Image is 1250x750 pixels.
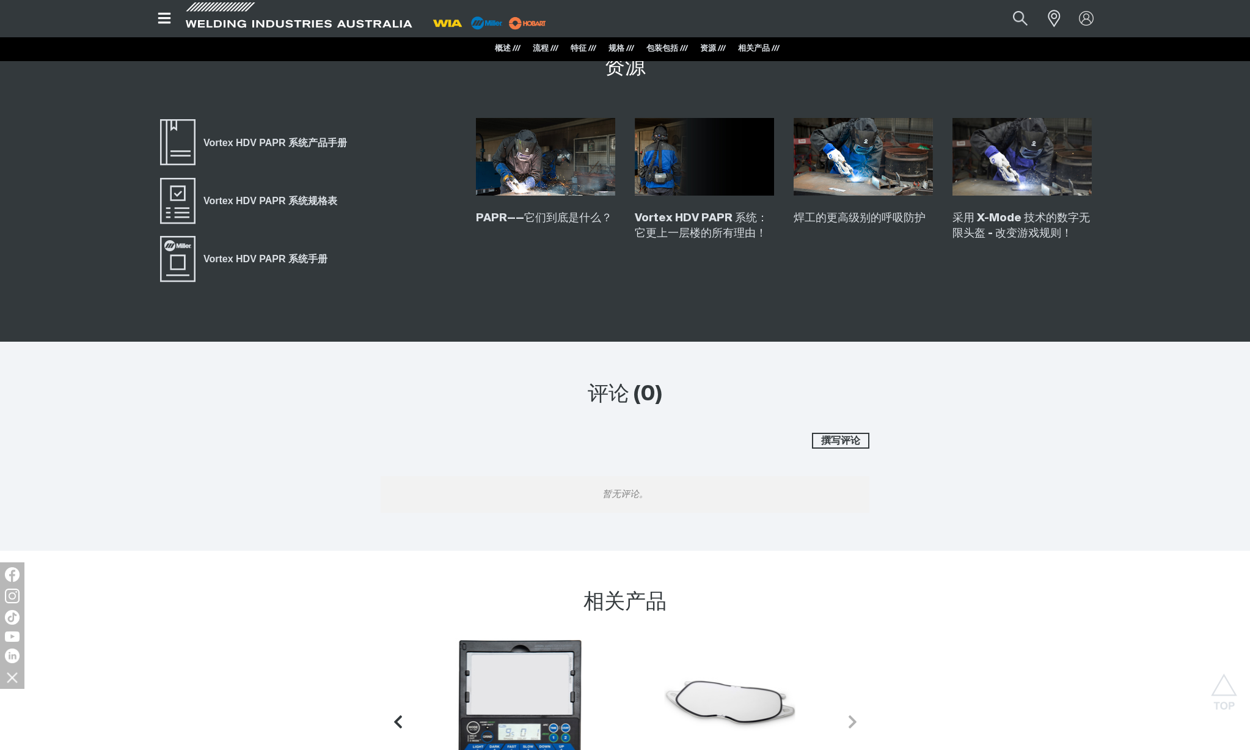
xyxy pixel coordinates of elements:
[646,45,688,53] a: 包装包括 ///
[533,45,558,53] a: 流程 ///
[1210,674,1238,701] button: 滚动到顶部
[952,118,1092,196] img: 采用 X-Mode 技术的数字无限头盔 - 改变游戏规则！
[158,177,345,226] a: Vortex HDV PAPR 系统规格表
[5,567,20,582] img: Facebook
[583,592,667,613] font: 相关产品
[952,213,1090,239] a: 采用 X-Mode 技术的数字无限头盔 - 改变游戏规则！
[571,45,596,53] a: 特征 ///
[505,14,550,32] img: 磨坊主
[5,589,20,603] img: Instagram
[835,704,870,739] button: 下一张幻灯片
[2,667,23,688] img: 隐藏社交
[381,704,415,739] button: 上一张幻灯片
[635,118,774,196] img: Vortex HDV PAPR 系统：它更上一层楼的所有理由！
[604,57,646,78] font: 资源
[158,118,355,167] a: Vortex HDV PAPR 系统产品手册
[203,138,347,148] font: Vortex HDV PAPR 系统产品手册
[158,235,335,284] a: Vortex HDV PAPR 系统手册
[1000,5,1041,32] button: 搜索产品
[5,649,20,663] img: LinkedIn
[821,435,860,446] font: 撰写评论
[505,18,550,28] a: 磨坊主
[5,631,20,642] img: YouTube
[635,213,768,239] a: Vortex HDV PAPR 系统：它更上一层楼的所有理由！
[794,118,933,196] img: 焊工的更高级别的呼吸防护
[812,433,869,449] button: 撰写评论
[984,5,1041,32] input: 产品名称或产品编号...
[476,118,615,196] img: PAPR——它们到底是什么？
[495,45,521,53] a: 概述 ///
[5,610,20,625] img: TikTok
[700,45,726,53] a: 资源 ///
[476,213,612,224] a: PAPR——它们到底是什么？
[609,45,634,53] a: 规格 ///
[588,384,662,405] font: 评论 (0)
[602,490,648,499] font: 暂无评论。
[203,196,337,206] font: Vortex HDV PAPR 系统规格表
[738,45,780,53] a: 相关产品 ///
[203,254,327,264] font: Vortex HDV PAPR 系统手册
[794,213,926,224] a: 焊工的更高级别的呼吸防护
